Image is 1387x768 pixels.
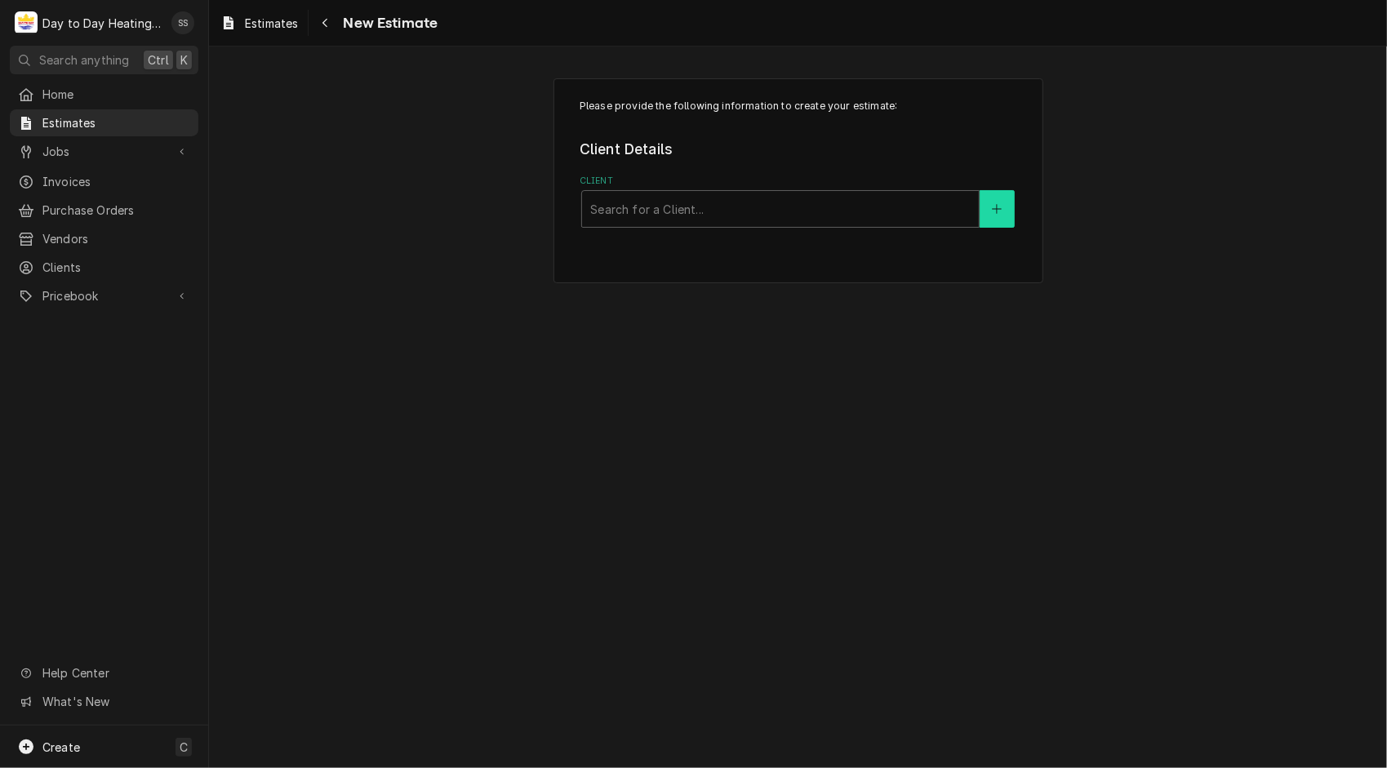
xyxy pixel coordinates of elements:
p: Please provide the following information to create your estimate: [580,99,1016,113]
span: Pricebook [42,287,166,304]
div: Shaun Smith's Avatar [171,11,194,34]
a: Invoices [10,168,198,195]
div: Estimate Create/Update [553,78,1043,283]
span: Purchase Orders [42,202,190,219]
button: Navigate back [312,10,338,36]
span: Estimates [42,114,190,131]
span: Vendors [42,230,190,247]
span: Search anything [39,51,129,69]
a: Estimates [10,109,198,136]
span: K [180,51,188,69]
span: Help Center [42,664,189,681]
a: Purchase Orders [10,197,198,224]
button: Search anythingCtrlK [10,46,198,74]
a: Go to Jobs [10,138,198,165]
div: SS [171,11,194,34]
a: Go to Pricebook [10,282,198,309]
span: Create [42,740,80,754]
div: Day to Day Heating and Cooling [42,15,162,32]
div: Client [580,175,1016,228]
button: Create New Client [980,190,1014,228]
legend: Client Details [580,139,1016,160]
a: Vendors [10,225,198,252]
span: Estimates [245,15,298,32]
a: Home [10,81,198,108]
div: D [15,11,38,34]
span: New Estimate [338,12,438,34]
span: Home [42,86,190,103]
div: Day to Day Heating and Cooling's Avatar [15,11,38,34]
span: What's New [42,693,189,710]
span: Invoices [42,173,190,190]
a: Clients [10,254,198,281]
a: Estimates [214,10,305,37]
a: Go to What's New [10,688,198,715]
span: Clients [42,259,190,276]
span: Ctrl [148,51,169,69]
span: Jobs [42,143,166,160]
span: C [180,739,188,756]
label: Client [580,175,1016,188]
div: Estimate Create/Update Form [580,99,1016,228]
svg: Create New Client [992,203,1002,215]
a: Go to Help Center [10,659,198,686]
